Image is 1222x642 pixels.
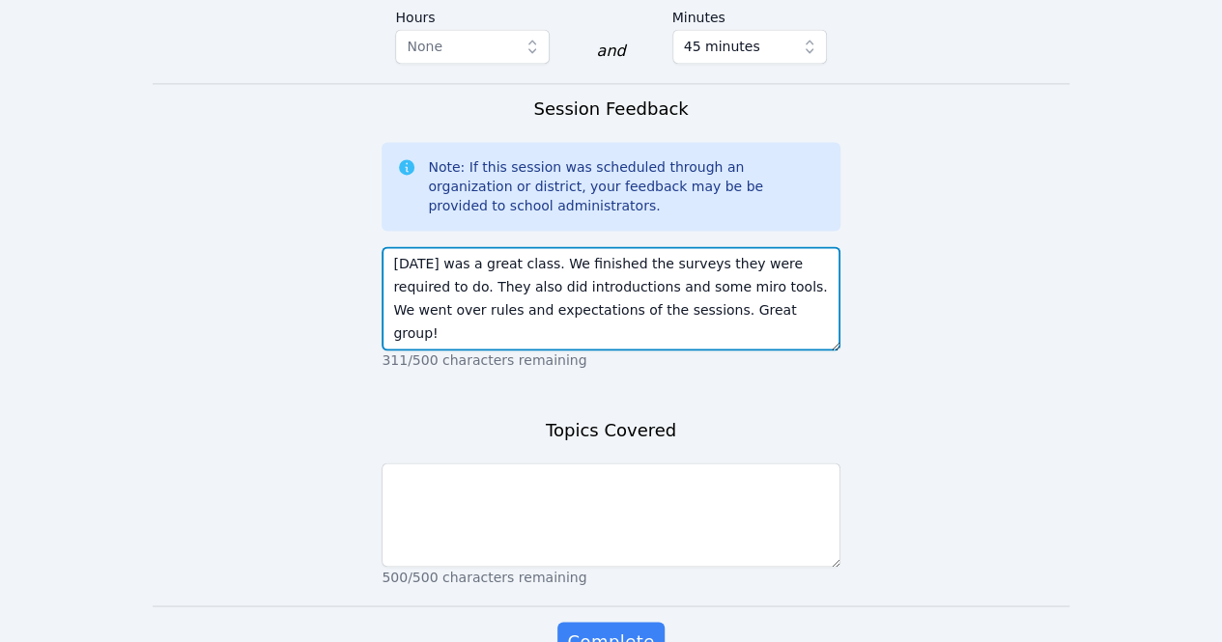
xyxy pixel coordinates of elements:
[407,39,442,54] span: None
[428,157,824,215] div: Note: If this session was scheduled through an organization or district, your feedback may be be ...
[684,35,760,58] span: 45 minutes
[596,40,625,63] div: and
[382,350,839,370] p: 311/500 characters remaining
[382,246,839,350] textarea: [DATE] was a great class. We finished the surveys they were required to do. They also did introdu...
[382,567,839,586] p: 500/500 characters remaining
[672,29,827,64] button: 45 minutes
[546,416,676,443] h3: Topics Covered
[395,29,550,64] button: None
[533,96,688,123] h3: Session Feedback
